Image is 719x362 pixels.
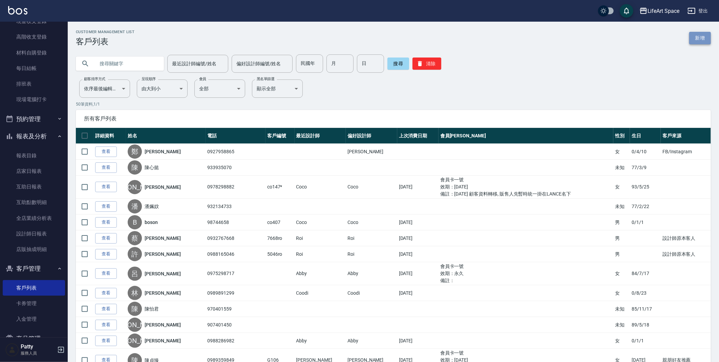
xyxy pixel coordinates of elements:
a: 現場電腦打卡 [3,92,65,107]
td: Roi [346,230,397,246]
div: B [128,215,142,229]
ul: 效期： 永久 [440,270,612,277]
div: 林 [128,286,142,300]
th: 生日 [630,128,661,144]
td: 970401559 [206,301,266,317]
td: [DATE] [397,285,439,301]
a: 查看 [95,233,117,244]
td: 7668ro [266,230,295,246]
a: 互助點數明細 [3,195,65,210]
a: 現金收支登錄 [3,14,65,29]
td: [DATE] [397,262,439,285]
td: 未知 [613,301,630,317]
div: 依序最後編輯時間 [79,80,130,98]
div: [PERSON_NAME] [128,318,142,332]
a: [PERSON_NAME] [145,148,181,155]
img: Logo [8,6,27,15]
a: [PERSON_NAME] [145,290,181,296]
td: 0975298717 [206,262,266,285]
a: [PERSON_NAME] [145,184,181,190]
td: Coco [346,176,397,199]
td: 933935070 [206,160,266,176]
td: 932134733 [206,199,266,214]
button: 報表及分析 [3,128,65,145]
a: 潘姵妏 [145,203,159,210]
a: 互助日報表 [3,179,65,195]
div: 全部 [194,80,245,98]
a: 每日結帳 [3,61,65,76]
td: 98744658 [206,214,266,230]
a: 店家日報表 [3,163,65,179]
td: [DATE] [397,176,439,199]
th: 詳細資料 [93,128,126,144]
td: 0927958865 [206,144,266,160]
ul: 會員卡一號 [440,349,612,357]
td: 女 [613,176,630,199]
td: Coodi [346,285,397,301]
button: 登出 [685,5,711,17]
button: 清除 [413,58,441,70]
td: 男 [613,230,630,246]
td: 男 [613,214,630,230]
a: 客戶列表 [3,280,65,296]
th: 客戶來源 [661,128,711,144]
button: 預約管理 [3,110,65,128]
td: Roi [295,230,346,246]
a: 查看 [95,320,117,330]
td: Coodi [295,285,346,301]
td: 93/5/25 [630,176,661,199]
p: 50 筆資料, 1 / 1 [76,101,711,107]
td: [DATE] [397,230,439,246]
div: 潘 [128,199,142,213]
a: 查看 [95,249,117,259]
a: 卡券管理 [3,296,65,311]
a: 報表目錄 [3,148,65,163]
td: [DATE] [397,333,439,349]
button: 商品管理 [3,330,65,347]
td: Roi [346,246,397,262]
a: 材料自購登錄 [3,45,65,61]
div: 蔡 [128,231,142,245]
th: 電話 [206,128,266,144]
a: 查看 [95,304,117,314]
td: FB/Instagram [661,144,711,160]
td: 0988165046 [206,246,266,262]
span: 所有客戶列表 [84,115,703,122]
td: 0/8/23 [630,285,661,301]
button: 客戶管理 [3,260,65,277]
h2: Customer Management List [76,30,134,34]
td: 0989891299 [206,285,266,301]
h5: Patty [21,343,55,350]
img: Person [5,343,19,357]
th: 客戶編號 [266,128,295,144]
input: 搜尋關鍵字 [95,54,158,73]
a: 設計師日報表 [3,226,65,242]
td: 設計師原本客人 [661,246,711,262]
a: boson [145,219,158,226]
div: [PERSON_NAME] [128,334,142,348]
td: 未知 [613,199,630,214]
th: 性別 [613,128,630,144]
h3: 客戶列表 [76,37,134,46]
td: 77/3/9 [630,160,661,176]
a: 查看 [95,288,117,298]
button: save [620,4,633,18]
a: 查看 [95,182,117,192]
td: 0/1/1 [630,214,661,230]
a: 查看 [95,146,117,157]
a: [PERSON_NAME] [145,270,181,277]
button: 搜尋 [387,58,409,70]
a: 查看 [95,217,117,228]
label: 顧客排序方式 [84,76,105,82]
ul: 備註： [440,277,612,284]
td: 84/7/17 [630,262,661,285]
td: 未知 [613,160,630,176]
td: co147* [266,176,295,199]
div: LifeArt Space [648,7,679,15]
td: 女 [613,144,630,160]
td: Abby [295,333,346,349]
a: 店販抽成明細 [3,242,65,257]
td: [DATE] [397,246,439,262]
div: 許 [128,247,142,261]
td: Coco [295,214,346,230]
